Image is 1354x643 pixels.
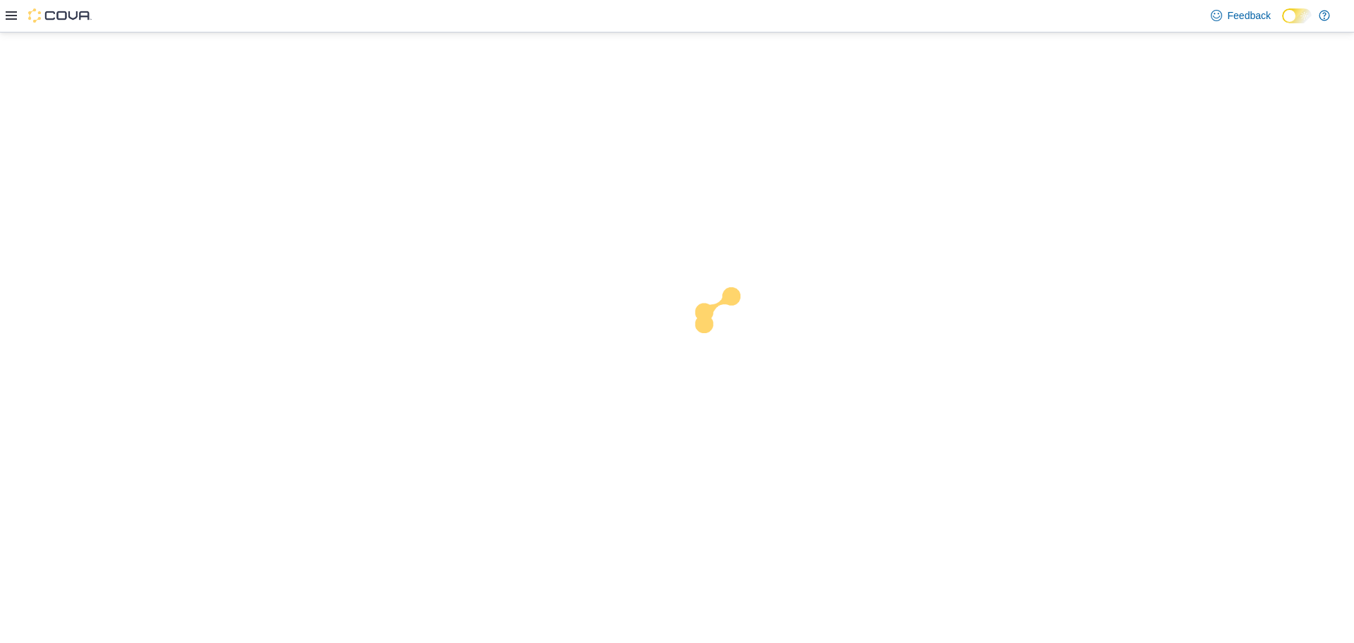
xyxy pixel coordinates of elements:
span: Feedback [1228,8,1271,23]
span: Dark Mode [1282,23,1283,24]
input: Dark Mode [1282,8,1312,23]
img: cova-loader [677,277,783,383]
a: Feedback [1205,1,1276,30]
img: Cova [28,8,92,23]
